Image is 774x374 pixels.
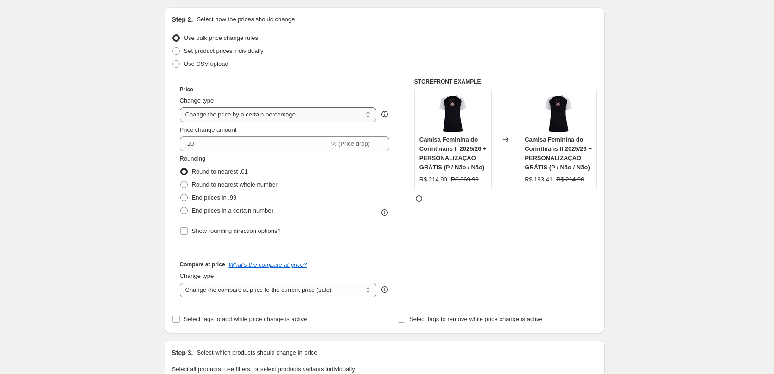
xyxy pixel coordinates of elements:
[380,110,389,119] div: help
[180,97,214,104] span: Change type
[180,155,206,162] span: Rounding
[172,366,355,373] span: Select all products, use filters, or select products variants individually
[192,181,278,188] span: Round to nearest whole number
[556,175,584,184] strike: R$ 214.90
[184,34,258,41] span: Use bulk price change rules
[197,348,317,357] p: Select which products should change in price
[331,140,370,147] span: % (Price drop)
[180,272,214,279] span: Change type
[419,175,447,184] div: R$ 214.90
[184,60,228,67] span: Use CSV upload
[414,78,597,85] h6: STOREFRONT EXAMPLE
[192,168,248,175] span: Round to nearest .01
[172,15,193,24] h2: Step 2.
[434,95,471,132] img: nova-camisa-preta-corinthians-2025-feminina_80x.png
[192,194,237,201] span: End prices in .99
[380,285,389,294] div: help
[172,348,193,357] h2: Step 3.
[419,136,487,171] span: Camisa Feminina do Corinthians II 2025/26 + PERSONALIZAÇÃO GRÁTIS (P / Não / Não)
[192,207,273,214] span: End prices in a certain number
[180,126,237,133] span: Price change amount
[184,316,307,322] span: Select tags to add while price change is active
[197,15,295,24] p: Select how the prices should change
[180,86,193,93] h3: Price
[540,95,577,132] img: nova-camisa-preta-corinthians-2025-feminina_80x.png
[525,136,592,171] span: Camisa Feminina do Corinthians II 2025/26 + PERSONALIZAÇÃO GRÁTIS (P / Não / Não)
[229,261,307,268] button: What's the compare at price?
[180,136,330,151] input: -15
[184,47,264,54] span: Set product prices individually
[192,227,281,234] span: Show rounding direction options?
[451,175,479,184] strike: R$ 369.99
[525,175,552,184] div: R$ 193.41
[409,316,543,322] span: Select tags to remove while price change is active
[180,261,225,268] h3: Compare at price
